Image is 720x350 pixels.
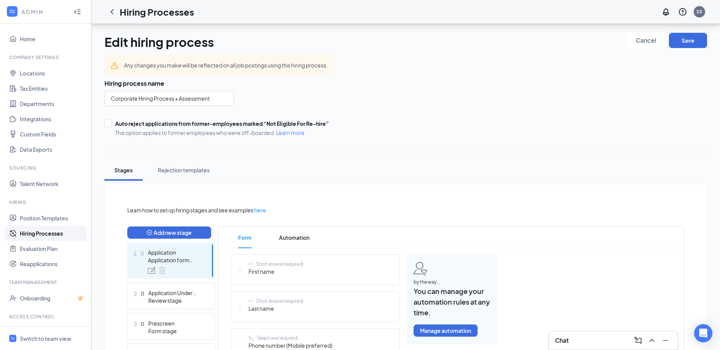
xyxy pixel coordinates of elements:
[107,7,117,16] svg: ChevronLeft
[279,227,309,248] span: Automation
[237,304,242,310] svg: Drag
[124,61,328,69] div: Any changes you make will be reflected on all job postings using this hiring process.
[678,7,687,16] svg: QuestionInfo
[633,336,643,345] svg: ComposeMessage
[104,33,214,51] h1: Edit hiring process
[20,335,71,342] div: Switch to team view
[8,8,16,15] svg: WorkstreamLogo
[661,7,670,16] svg: Notifications
[636,38,656,43] span: Cancel
[74,8,81,16] svg: Collapse
[20,241,85,256] a: Evaluation Plan
[669,33,707,48] button: Save
[249,341,332,350] span: Phone number (Mobile preferred)
[256,298,303,304] div: Short answer (required)
[627,33,665,51] a: Cancel
[647,336,656,345] svg: ChevronUp
[20,256,85,271] a: Reapplications
[661,336,670,345] svg: Minimize
[20,127,85,142] a: Custom Fields
[21,8,67,16] div: ADMIN
[147,230,152,235] span: plus-circle
[9,279,83,286] div: Team Management
[256,261,303,267] div: Short answer (required)
[632,334,644,347] button: ComposeMessage
[120,5,194,18] h1: Hiring Processes
[20,66,85,81] a: Locations
[20,31,85,47] a: Home
[9,313,83,320] div: Access control
[140,291,145,296] svg: Drag
[627,33,665,48] button: Cancel
[9,199,83,206] div: Hiring
[20,111,85,127] a: Integrations
[254,206,266,214] a: here
[148,256,204,264] div: Application form stage
[148,249,204,256] div: Application
[694,324,712,342] div: Open Intercom Messenger
[111,62,118,69] svg: Warning
[20,81,85,96] a: Tax Entities
[140,321,145,327] svg: Drag
[104,91,234,106] input: Name of hiring process
[148,297,204,304] div: Review stage
[659,334,672,347] button: Minimize
[112,166,135,174] div: Stages
[148,289,204,297] div: Application Under Review
[127,206,253,214] span: Learn how to set up hiring stages and see examples
[148,319,204,327] div: Prescreen
[414,324,478,337] button: Manage automation
[9,165,83,171] div: Sourcing
[20,210,85,226] a: Position Templates
[696,8,702,15] div: SS
[646,334,658,347] button: ChevronUp
[133,249,136,258] span: 1
[134,319,137,329] span: 3
[10,336,15,341] svg: WorkstreamLogo
[249,304,303,313] span: Last name
[555,336,569,345] h3: Chat
[158,166,210,174] div: Rejection templates
[20,142,85,157] a: Data Exports
[237,341,242,347] svg: Drag
[414,286,490,318] span: You can manage your automation rules at any time.
[127,226,211,239] button: plus-circleAdd new stage
[20,96,85,111] a: Departments
[249,267,303,276] span: First name
[140,251,145,256] svg: Drag
[20,291,85,306] a: OnboardingCrown
[20,226,85,241] a: Hiring Processes
[20,325,85,340] a: Users
[257,335,298,341] div: Telephone (required)
[104,79,707,88] h3: Hiring process name
[237,267,242,273] svg: Drag
[9,54,83,61] div: Company Settings
[115,120,329,127] div: Auto reject applications from former-employees marked “Not Eligible For Re-hire”
[414,279,490,286] span: by the way...
[20,176,85,191] a: Talent Network
[115,129,329,136] span: This option applies to former employees who were off-boarded.
[238,227,252,248] span: Form
[148,327,204,335] div: Form stage
[276,129,305,136] a: Learn more
[134,289,137,298] span: 2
